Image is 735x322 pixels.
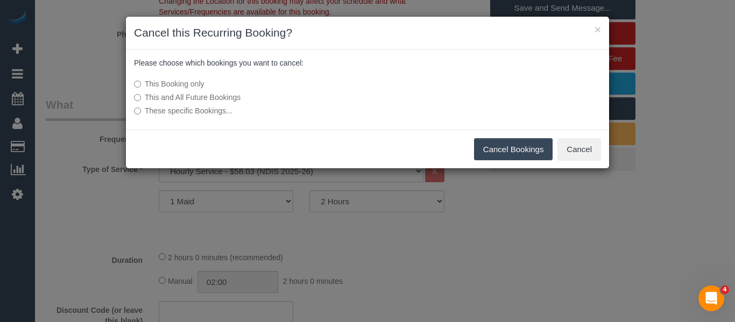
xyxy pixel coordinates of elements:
[134,92,440,103] label: This and All Future Bookings
[134,94,141,101] input: This and All Future Bookings
[134,81,141,88] input: This Booking only
[474,138,553,161] button: Cancel Bookings
[134,105,440,116] label: These specific Bookings...
[134,78,440,89] label: This Booking only
[557,138,601,161] button: Cancel
[134,58,601,68] p: Please choose which bookings you want to cancel:
[595,24,601,35] button: ×
[698,285,724,311] iframe: Intercom live chat
[134,25,601,41] h3: Cancel this Recurring Booking?
[720,285,729,294] span: 4
[134,108,141,115] input: These specific Bookings...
